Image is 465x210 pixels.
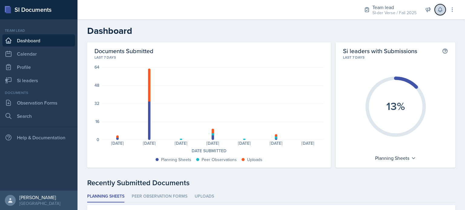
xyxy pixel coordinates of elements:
[94,148,324,154] div: Date Submitted
[247,157,262,163] div: Uploads
[94,65,99,69] div: 64
[343,55,448,60] div: Last 7 days
[132,191,187,202] li: Peer Observation Forms
[2,74,75,86] a: Si leaders
[2,110,75,122] a: Search
[372,10,417,16] div: SI-der Verse / Fall 2025
[94,83,99,87] div: 48
[292,141,324,145] div: [DATE]
[2,28,75,33] div: Team lead
[94,55,324,60] div: Last 7 days
[161,157,191,163] div: Planning Sheets
[165,141,197,145] div: [DATE]
[372,153,419,163] div: Planning Sheets
[202,157,237,163] div: Peer Observations
[2,61,75,73] a: Profile
[229,141,260,145] div: [DATE]
[94,101,99,105] div: 32
[260,141,292,145] div: [DATE]
[94,47,324,55] h2: Documents Submitted
[2,34,75,47] a: Dashboard
[95,119,99,124] div: 16
[2,97,75,109] a: Observation Forms
[87,25,455,36] h2: Dashboard
[2,90,75,95] div: Documents
[372,4,417,11] div: Team lead
[87,191,124,202] li: Planning Sheets
[19,194,60,200] div: [PERSON_NAME]
[343,47,417,55] h2: Si leaders with Submissions
[97,137,99,142] div: 0
[197,141,229,145] div: [DATE]
[195,191,214,202] li: Uploads
[134,141,165,145] div: [DATE]
[87,177,455,188] div: Recently Submitted Documents
[102,141,134,145] div: [DATE]
[19,200,60,206] div: [GEOGRAPHIC_DATA]
[386,98,405,114] text: 13%
[2,48,75,60] a: Calendar
[2,131,75,144] div: Help & Documentation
